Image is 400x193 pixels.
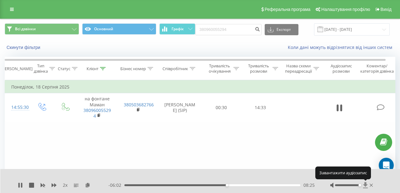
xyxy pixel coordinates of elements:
[82,23,157,35] button: Основний
[108,182,124,188] span: - 06:02
[246,63,271,74] div: Тривалість розмови
[124,102,154,108] a: 380503682766
[11,101,24,113] div: 14:55:30
[34,63,48,74] div: Тип дзвінка
[226,184,228,186] div: Accessibility label
[77,93,117,122] td: на фонтане Маман
[265,7,311,12] span: Реферальна програма
[5,45,43,50] button: Скинути фільтри
[288,44,395,50] a: Коли дані можуть відрізнятися вiд інших систем
[326,63,356,74] div: Аудіозапис розмови
[87,66,98,71] div: Клієнт
[120,66,146,71] div: Бізнес номер
[303,182,315,188] span: 08:25
[321,7,370,12] span: Налаштування профілю
[381,7,392,12] span: Вихід
[5,23,79,35] button: Всі дзвінки
[195,24,262,35] input: Пошук за номером
[265,24,298,35] button: Експорт
[285,63,312,74] div: Назва схеми переадресації
[63,182,67,188] span: 2 x
[15,27,36,31] span: Всі дзвінки
[58,66,70,71] div: Статус
[358,184,361,186] div: Accessibility label
[379,158,394,173] div: Open Intercom Messenger
[207,63,232,74] div: Тривалість очікування
[83,107,111,119] a: 380960055294
[202,93,241,122] td: 00:30
[315,166,371,179] div: Завантажити аудіозапис
[359,63,395,74] div: Коментар/категорія дзвінка
[162,66,188,71] div: Співробітник
[159,23,195,35] button: Графік
[172,27,184,31] span: Графік
[241,93,280,122] td: 14:33
[158,93,202,122] td: [PERSON_NAME] (SIP)
[1,66,32,71] div: [PERSON_NAME]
